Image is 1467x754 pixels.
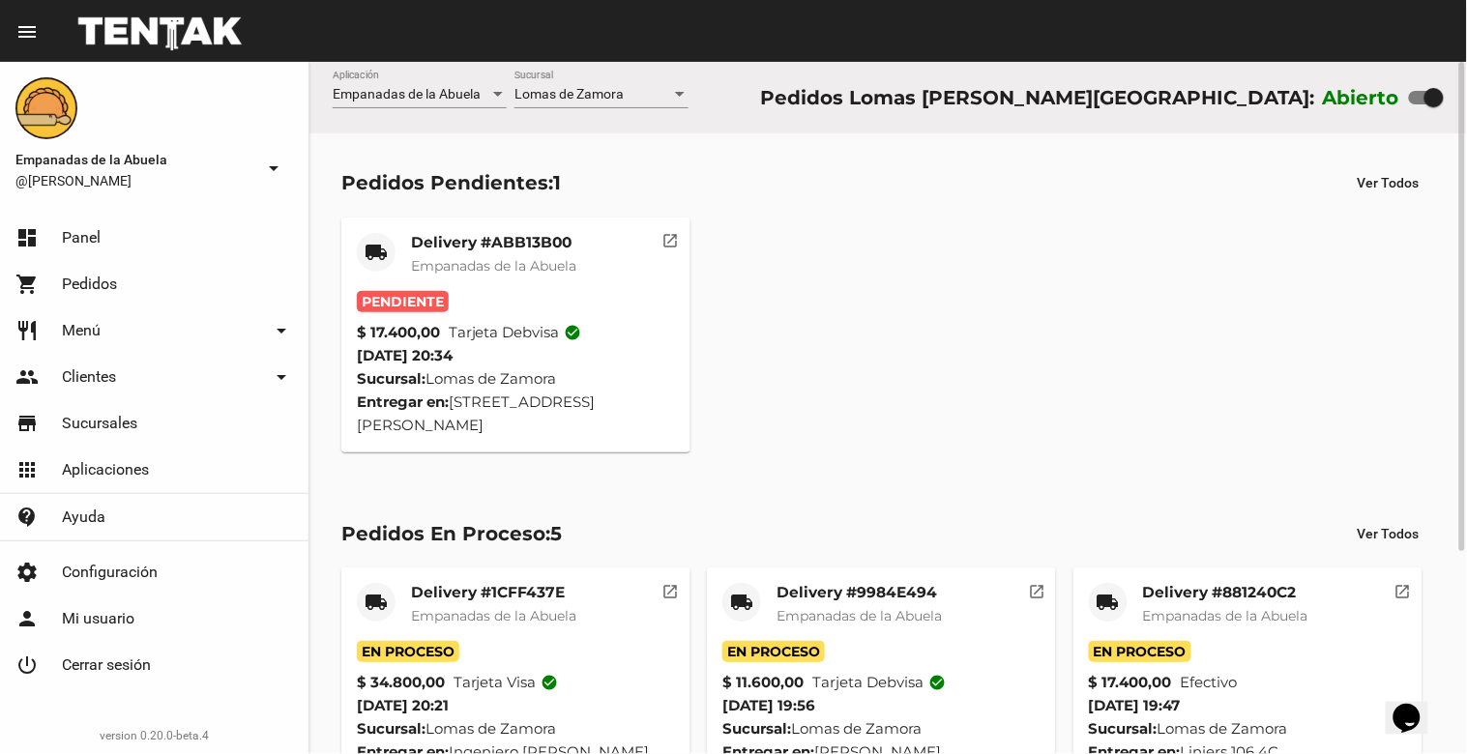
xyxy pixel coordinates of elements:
[662,580,680,597] mat-icon: open_in_new
[357,391,675,437] div: [STREET_ADDRESS][PERSON_NAME]
[777,583,942,602] mat-card-title: Delivery #9984E494
[62,228,101,247] span: Panel
[365,591,388,614] mat-icon: local_shipping
[411,233,576,252] mat-card-title: Delivery #ABB13B00
[62,507,105,527] span: Ayuda
[411,257,576,275] span: Empanadas de la Abuela
[1143,607,1308,624] span: Empanadas de la Abuela
[449,321,582,344] span: Tarjeta debvisa
[777,607,942,624] span: Empanadas de la Abuela
[722,671,804,694] strong: $ 11.600,00
[1089,671,1172,694] strong: $ 17.400,00
[1358,526,1420,541] span: Ver Todos
[357,346,453,364] span: [DATE] 20:34
[1358,175,1420,190] span: Ver Todos
[722,641,825,662] span: En Proceso
[454,671,559,694] span: Tarjeta visa
[365,241,388,264] mat-icon: local_shipping
[1394,580,1412,597] mat-icon: open_in_new
[15,412,39,435] mat-icon: store
[722,696,815,714] span: [DATE] 19:56
[341,518,562,549] div: Pedidos En Proceso:
[15,20,39,43] mat-icon: menu
[15,273,39,296] mat-icon: shopping_cart
[15,226,39,249] mat-icon: dashboard
[62,321,101,340] span: Menú
[270,365,293,389] mat-icon: arrow_drop_down
[262,157,285,180] mat-icon: arrow_drop_down
[1323,82,1400,113] label: Abierto
[1089,719,1158,738] strong: Sucursal:
[514,86,624,101] span: Lomas de Zamora
[357,369,425,388] strong: Sucursal:
[62,563,158,582] span: Configuración
[1181,671,1238,694] span: Efectivo
[15,607,39,630] mat-icon: person
[357,291,449,312] span: Pendiente
[270,319,293,342] mat-icon: arrow_drop_down
[411,583,576,602] mat-card-title: Delivery #1CFF437E
[62,414,137,433] span: Sucursales
[15,319,39,342] mat-icon: restaurant
[15,365,39,389] mat-icon: people
[15,726,293,745] div: version 0.20.0-beta.4
[1028,580,1045,597] mat-icon: open_in_new
[15,653,39,677] mat-icon: power_settings_new
[1089,717,1407,740] div: Lomas de Zamora
[62,275,117,294] span: Pedidos
[553,171,561,194] span: 1
[15,506,39,529] mat-icon: contact_support
[722,717,1041,740] div: Lomas de Zamora
[62,367,116,387] span: Clientes
[411,607,576,624] span: Empanadas de la Abuela
[662,229,680,246] mat-icon: open_in_new
[15,77,77,139] img: f0136945-ed32-4f7c-91e3-a375bc4bb2c5.png
[1342,516,1435,551] button: Ver Todos
[357,719,425,738] strong: Sucursal:
[722,719,791,738] strong: Sucursal:
[928,674,946,691] mat-icon: check_circle
[565,324,582,341] mat-icon: check_circle
[1143,583,1308,602] mat-card-title: Delivery #881240C2
[62,655,151,675] span: Cerrar sesión
[341,167,561,198] div: Pedidos Pendientes:
[357,392,449,411] strong: Entregar en:
[333,86,481,101] span: Empanadas de la Abuela
[1089,696,1181,714] span: [DATE] 19:47
[812,671,946,694] span: Tarjeta debvisa
[1386,677,1448,735] iframe: chat widget
[357,641,459,662] span: En Proceso
[357,321,440,344] strong: $ 17.400,00
[62,609,134,628] span: Mi usuario
[760,82,1314,113] div: Pedidos Lomas [PERSON_NAME][GEOGRAPHIC_DATA]:
[357,367,675,391] div: Lomas de Zamora
[15,561,39,584] mat-icon: settings
[15,171,254,190] span: @[PERSON_NAME]
[550,522,562,545] span: 5
[357,671,445,694] strong: $ 34.800,00
[62,460,149,479] span: Aplicaciones
[730,591,753,614] mat-icon: local_shipping
[15,148,254,171] span: Empanadas de la Abuela
[357,696,449,714] span: [DATE] 20:21
[542,674,559,691] mat-icon: check_circle
[15,458,39,481] mat-icon: apps
[357,717,675,740] div: Lomas de Zamora
[1097,591,1120,614] mat-icon: local_shipping
[1342,165,1435,200] button: Ver Todos
[1089,641,1191,662] span: En Proceso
